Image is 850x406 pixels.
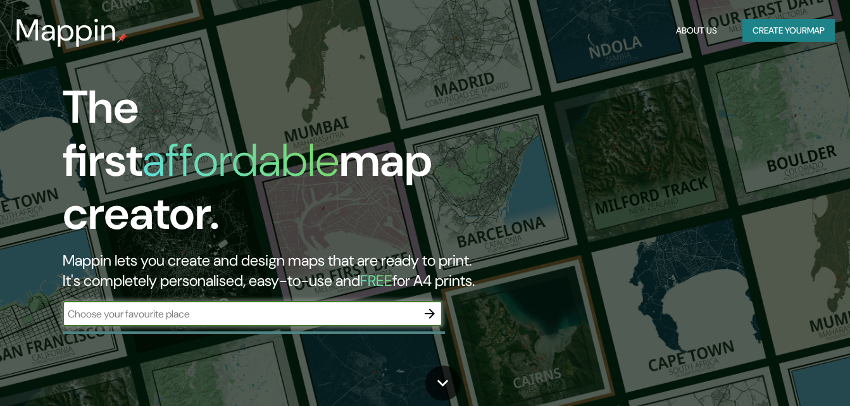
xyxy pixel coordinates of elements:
[671,19,722,42] button: About Us
[360,271,392,290] h5: FREE
[63,307,417,321] input: Choose your favourite place
[63,81,488,250] h1: The first map creator.
[117,33,127,43] img: mappin-pin
[742,19,835,42] button: Create yourmap
[63,250,488,291] h2: Mappin lets you create and design maps that are ready to print. It's completely personalised, eas...
[753,23,825,39] font: Create your map
[142,131,339,190] h1: affordable
[15,13,117,48] h3: Mappin
[676,23,717,39] font: About Us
